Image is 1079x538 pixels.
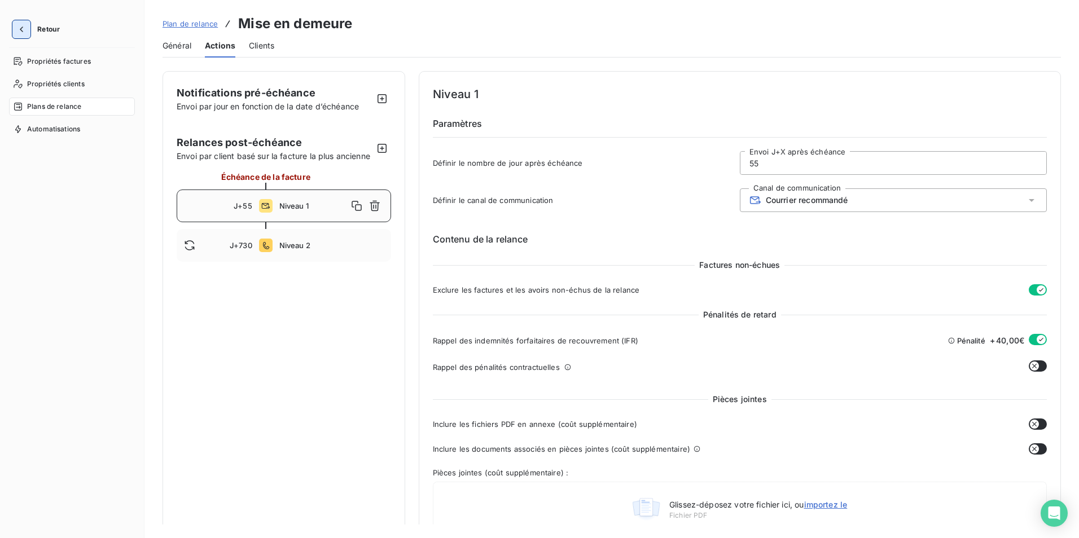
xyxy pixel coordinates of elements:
img: illustration [632,496,660,523]
span: Factures non-échues [695,259,784,271]
span: Inclure les documents associés en pièces jointes (coût supplémentaire) [433,444,691,453]
span: J+730 [230,241,252,250]
span: Pièces jointes (coût supplémentaire) : [433,468,1047,477]
a: Automatisations [9,120,135,138]
h6: Contenu de la relance [433,232,1047,246]
span: Pénalités de retard [699,309,781,320]
h3: Mise en demeure [238,14,352,34]
span: Propriétés clients [27,79,85,89]
span: Clients [249,40,274,51]
span: Retour [37,26,60,33]
span: Niveau 2 [279,241,384,250]
span: Général [163,40,191,51]
span: Pénalité [957,336,985,345]
a: Propriétés factures [9,52,135,70]
h4: Niveau 1 [433,85,1047,103]
span: Glissez-déposez votre fichier ici, ou [669,500,847,509]
span: Plans de relance [27,102,81,112]
div: Open Intercom Messenger [1041,500,1068,527]
span: Notifications pré-échéance [177,87,315,99]
span: Inclure les fichiers PDF en annexe (coût supplémentaire) [433,420,637,429]
span: Échéance de la facture [221,171,310,183]
span: Plan de relance [163,19,218,28]
span: Propriétés factures [27,56,91,67]
span: J+55 [234,201,252,210]
span: Définir le nombre de jour après échéance [433,158,740,167]
span: Fichier PDF [669,510,847,521]
span: Envoi par client basé sur la facture la plus ancienne [177,150,373,162]
a: Plans de relance [9,98,135,116]
span: Relances post-échéance [177,135,373,150]
span: Actions [205,40,235,51]
span: + 40,00€ [990,334,1024,346]
span: Courrier recommandé [766,196,848,205]
h6: Paramètres [433,117,1047,138]
span: Envoi par jour en fonction de la date d’échéance [177,102,359,111]
span: Automatisations [27,124,80,134]
span: Rappel des indemnités forfaitaires de recouvrement (IFR) [433,336,638,345]
span: importez le [804,500,848,509]
a: Propriétés clients [9,75,135,93]
span: Exclure les factures et les avoirs non-échus de la relance [433,285,640,294]
button: Retour [9,20,69,38]
span: Pièces jointes [708,394,771,405]
a: Plan de relance [163,18,218,29]
span: Rappel des pénalités contractuelles [433,363,560,372]
span: Définir le canal de communication [433,196,740,205]
span: Niveau 1 [279,201,348,210]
